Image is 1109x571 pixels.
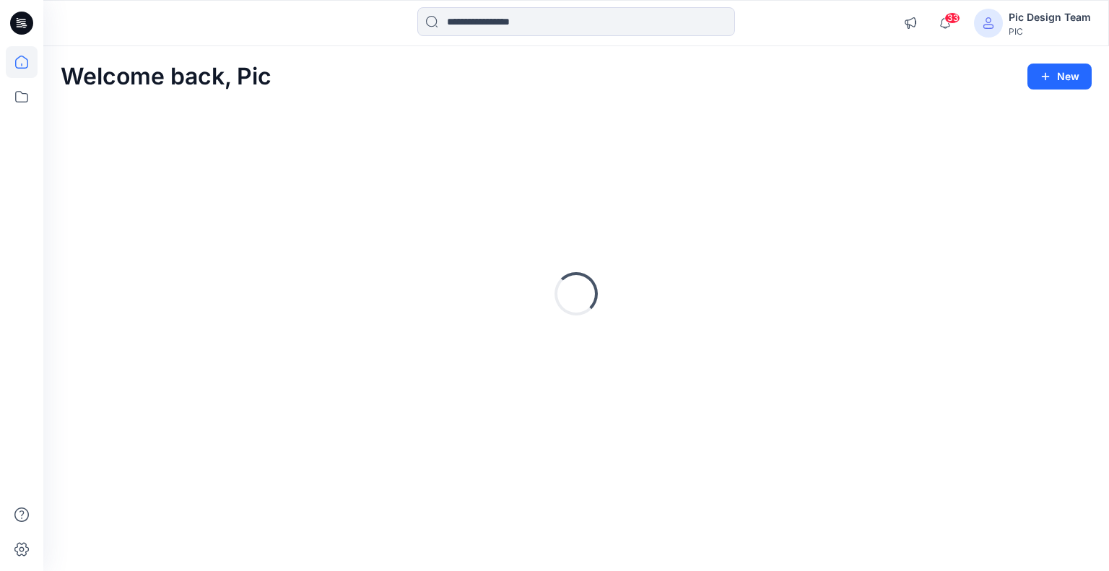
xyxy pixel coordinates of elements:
[61,64,271,90] h2: Welcome back, Pic
[944,12,960,24] span: 33
[1027,64,1092,90] button: New
[1009,26,1091,37] div: PIC
[1009,9,1091,26] div: Pic Design Team
[983,17,994,29] svg: avatar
